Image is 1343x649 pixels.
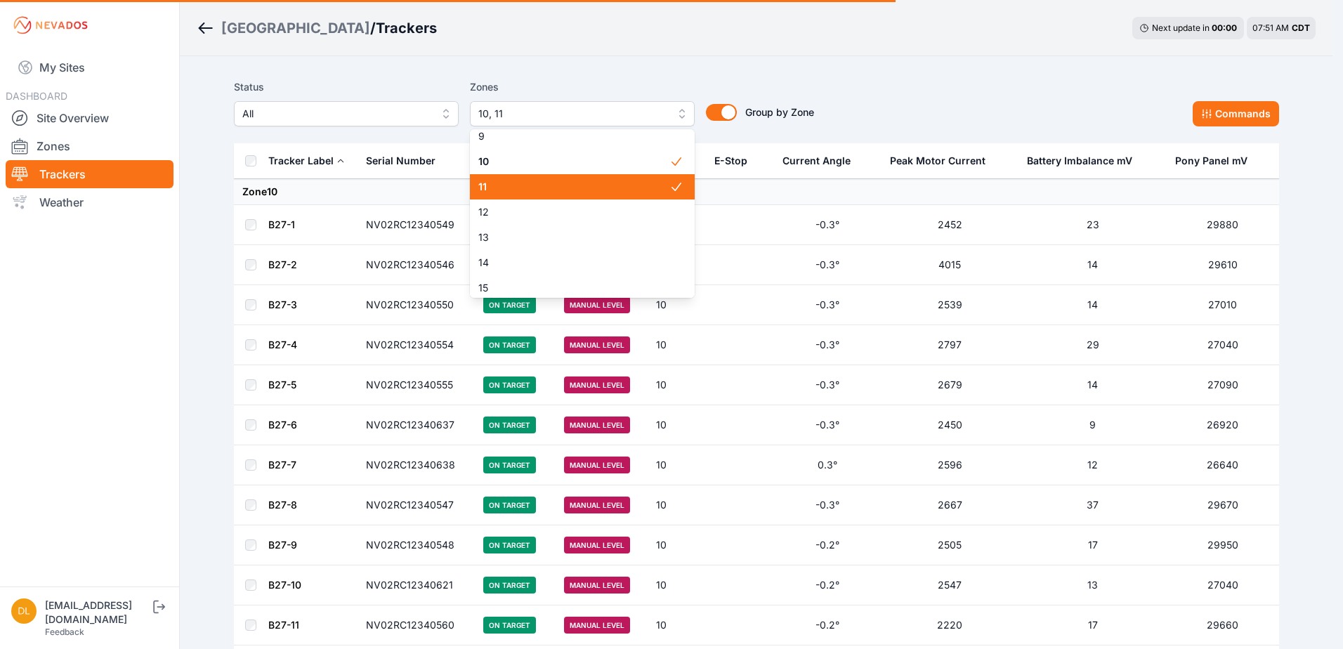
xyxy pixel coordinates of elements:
[470,129,695,298] div: 10, 11
[478,129,669,143] span: 9
[478,105,667,122] span: 10, 11
[478,230,669,244] span: 13
[478,281,669,295] span: 15
[478,180,669,194] span: 11
[478,155,669,169] span: 10
[470,101,695,126] button: 10, 11
[478,256,669,270] span: 14
[478,205,669,219] span: 12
